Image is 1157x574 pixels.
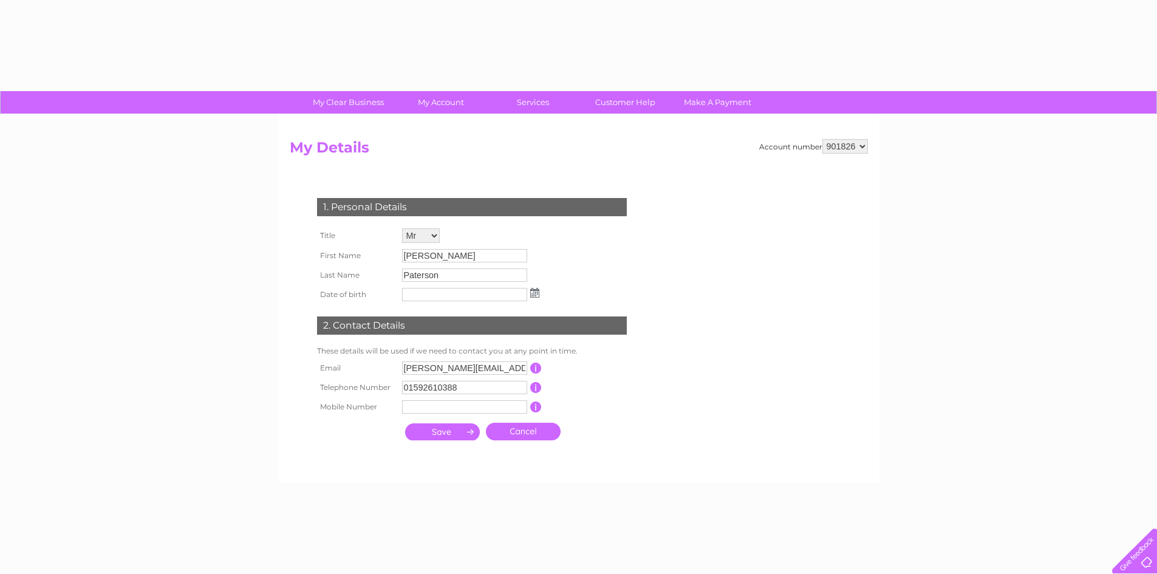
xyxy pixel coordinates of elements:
[575,91,675,114] a: Customer Help
[317,198,627,216] div: 1. Personal Details
[667,91,768,114] a: Make A Payment
[298,91,398,114] a: My Clear Business
[530,363,542,374] input: Information
[314,397,399,417] th: Mobile Number
[317,316,627,335] div: 2. Contact Details
[314,344,630,358] td: These details will be used if we need to contact you at any point in time.
[405,423,480,440] input: Submit
[759,139,868,154] div: Account number
[314,246,399,265] th: First Name
[483,91,583,114] a: Services
[290,139,868,162] h2: My Details
[314,225,399,246] th: Title
[530,401,542,412] input: Information
[314,265,399,285] th: Last Name
[530,382,542,393] input: Information
[314,358,399,378] th: Email
[314,378,399,397] th: Telephone Number
[530,288,539,298] img: ...
[391,91,491,114] a: My Account
[314,285,399,304] th: Date of birth
[486,423,561,440] a: Cancel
